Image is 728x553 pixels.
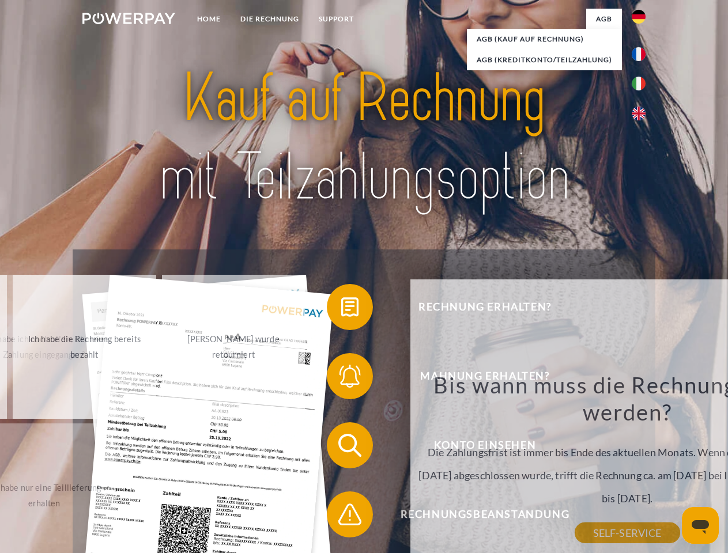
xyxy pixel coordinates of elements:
[327,353,627,399] button: Mahnung erhalten?
[327,284,627,330] button: Rechnung erhalten?
[20,331,149,362] div: Ich habe die Rechnung bereits bezahlt
[632,47,646,61] img: fr
[231,9,309,29] a: DIE RECHNUNG
[467,50,622,70] a: AGB (Kreditkonto/Teilzahlung)
[335,500,364,529] img: qb_warning.svg
[586,9,622,29] a: agb
[187,9,231,29] a: Home
[335,362,364,391] img: qb_bell.svg
[632,107,646,120] img: en
[327,491,627,537] button: Rechnungsbeanstandung
[467,29,622,50] a: AGB (Kauf auf Rechnung)
[309,9,364,29] a: SUPPORT
[169,331,299,362] div: [PERSON_NAME] wurde retourniert
[82,13,175,24] img: logo-powerpay-white.svg
[327,422,627,468] button: Konto einsehen
[575,522,680,543] a: SELF-SERVICE
[682,507,719,544] iframe: Schaltfläche zum Öffnen des Messaging-Fensters
[632,10,646,24] img: de
[335,293,364,321] img: qb_bill.svg
[335,431,364,460] img: qb_search.svg
[632,77,646,90] img: it
[110,55,618,221] img: title-powerpay_de.svg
